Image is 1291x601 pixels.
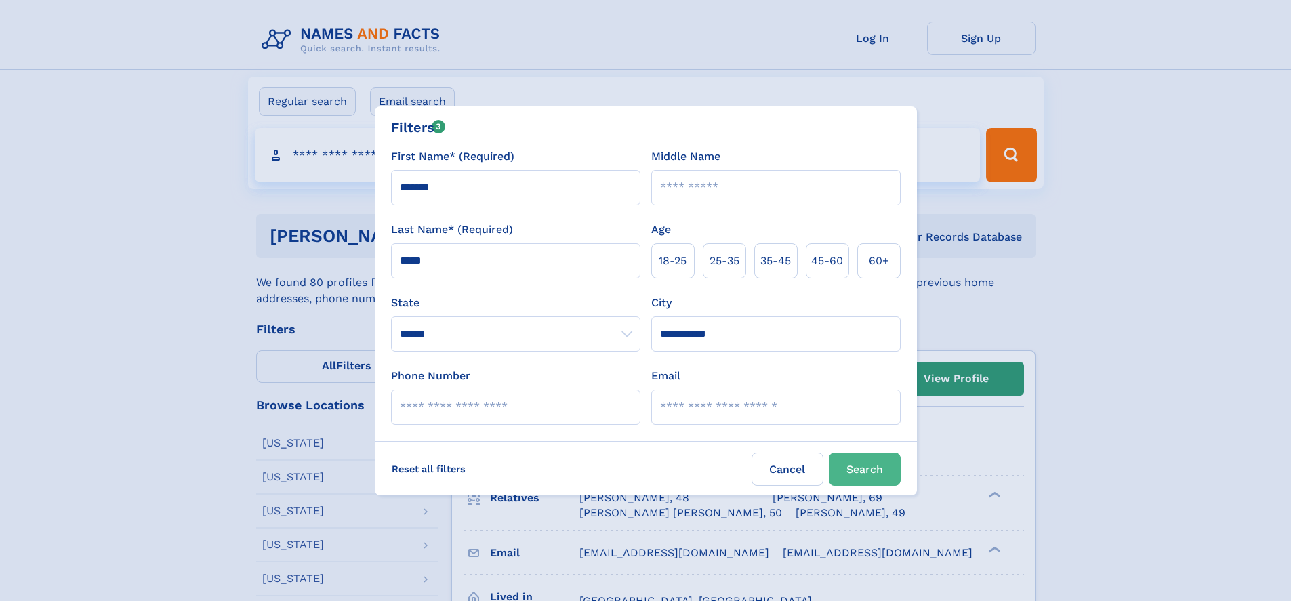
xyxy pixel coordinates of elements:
label: First Name* (Required) [391,148,514,165]
span: 18‑25 [659,253,687,269]
button: Search [829,453,901,486]
label: Email [651,368,680,384]
span: 60+ [869,253,889,269]
label: Age [651,222,671,238]
label: Phone Number [391,368,470,384]
label: Last Name* (Required) [391,222,513,238]
span: 35‑45 [760,253,791,269]
span: 45‑60 [811,253,843,269]
label: State [391,295,640,311]
label: Cancel [752,453,823,486]
label: Middle Name [651,148,720,165]
span: 25‑35 [710,253,739,269]
label: City [651,295,672,311]
label: Reset all filters [383,453,474,485]
div: Filters [391,117,446,138]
